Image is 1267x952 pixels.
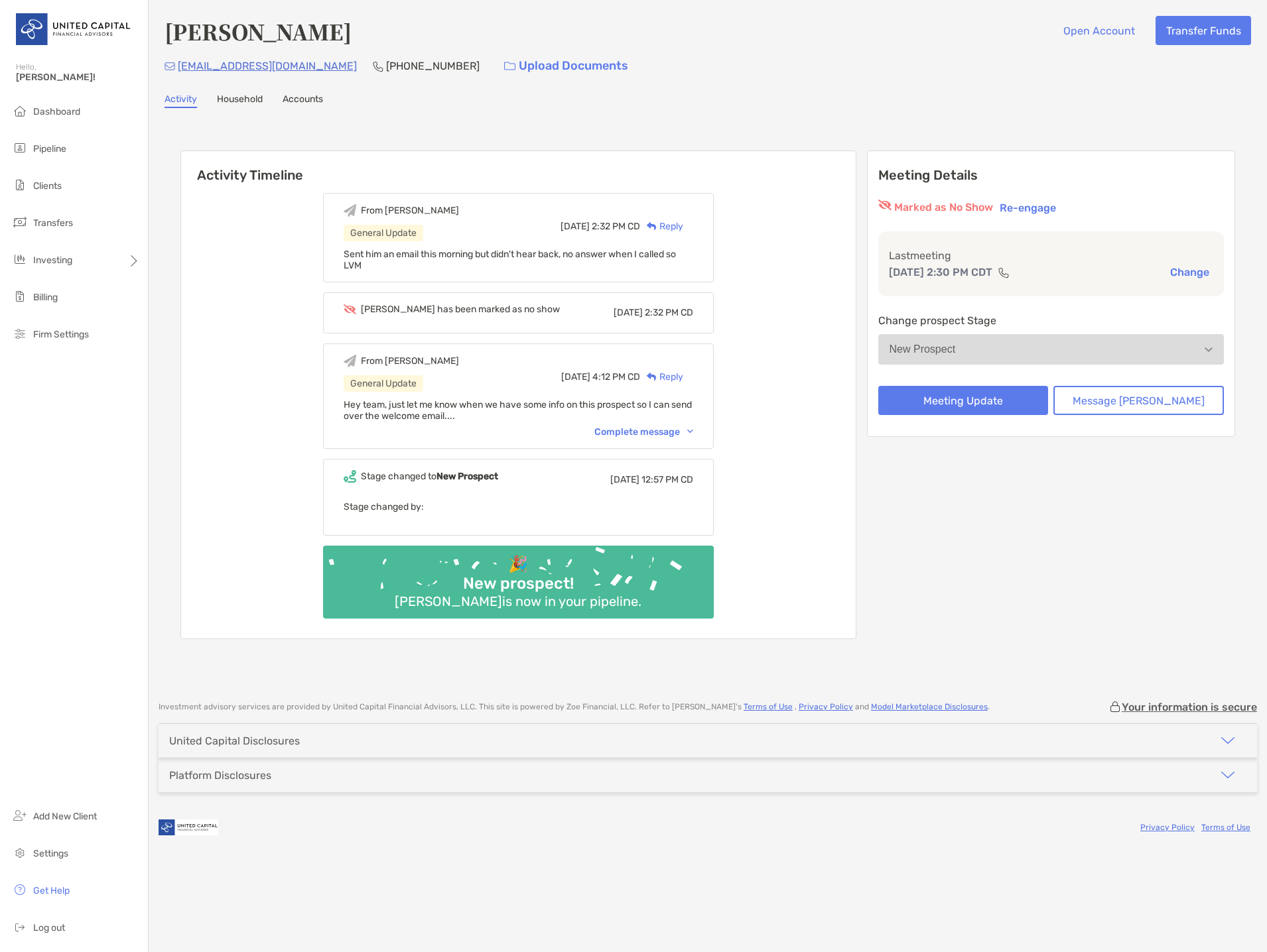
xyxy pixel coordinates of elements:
span: 2:32 PM CD [645,307,693,318]
span: Settings [33,848,68,859]
p: Marked as No Show [894,200,993,215]
button: Meeting Update [878,386,1049,415]
button: Re-engage [996,200,1060,215]
div: Platform Disclosures [169,769,271,782]
p: Meeting Details [878,167,1225,184]
span: 12:57 PM CD [641,474,693,485]
img: get-help icon [12,882,28,898]
img: icon arrow [1220,767,1236,783]
span: 4:12 PM CD [592,371,640,383]
p: Stage changed by: [344,499,693,515]
img: Event icon [344,355,356,367]
div: From [PERSON_NAME] [361,355,459,367]
span: [DATE] [614,307,643,318]
img: Event icon [344,304,356,314]
p: Investment advisory services are provided by United Capital Financial Advisors, LLC . This site i... [159,702,990,712]
p: [PHONE_NUMBER] [386,58,480,74]
p: Last meeting [889,247,1214,264]
button: New Prospect [878,334,1225,365]
b: New Prospect [436,471,498,482]
img: Email Icon [165,62,175,70]
a: Privacy Policy [799,702,853,711]
span: Investing [33,255,72,266]
img: Open dropdown arrow [1205,347,1213,352]
img: billing icon [12,288,28,304]
img: logout icon [12,919,28,935]
img: Reply icon [647,373,657,381]
img: company logo [159,813,218,843]
img: dashboard icon [12,103,28,119]
div: Reply [640,370,683,384]
img: Event icon [344,204,356,217]
img: settings icon [12,845,28,861]
div: Stage changed to [361,471,498,482]
span: Hey team, just let me know when we have some info on this prospect so I can send over the welcome... [344,399,692,422]
div: Reply [640,219,683,233]
img: clients icon [12,177,28,193]
button: Open Account [1053,16,1145,45]
button: Change [1166,265,1213,279]
div: [PERSON_NAME] has been marked as no show [361,304,560,315]
span: [PERSON_NAME]! [16,72,140,83]
img: Chevron icon [687,430,693,434]
div: From [PERSON_NAME] [361,205,459,216]
a: Household [217,93,263,108]
img: transfers icon [12,214,28,230]
h6: Activity Timeline [181,151,856,183]
span: Dashboard [33,106,80,117]
img: firm-settings icon [12,326,28,341]
div: General Update [344,225,423,241]
a: Model Marketplace Disclosures [871,702,988,711]
div: New Prospect [890,343,956,355]
button: Transfer Funds [1156,16,1251,45]
div: 🎉 [503,555,533,574]
img: pipeline icon [12,140,28,156]
span: Log out [33,922,65,933]
span: Get Help [33,885,70,896]
span: [DATE] [610,474,639,485]
span: Billing [33,292,58,303]
img: United Capital Logo [16,5,132,53]
p: Your information is secure [1122,701,1257,713]
span: Add New Client [33,811,97,822]
p: [EMAIL_ADDRESS][DOMAIN_NAME] [178,58,357,74]
span: [DATE] [561,371,590,383]
img: Reply icon [647,222,657,231]
img: communication type [998,267,1010,278]
h4: [PERSON_NAME] [165,16,352,46]
span: Firm Settings [33,329,89,340]
span: Sent him an email this morning but didn't hear back, no answer when I called so LVM [344,249,676,271]
img: add_new_client icon [12,807,28,823]
span: Clients [33,180,62,192]
span: 2:32 PM CD [592,221,640,232]
span: [DATE] [561,221,590,232]
img: button icon [504,62,515,71]
img: Event icon [344,470,356,483]
span: Transfers [33,217,73,229]
img: icon arrow [1220,733,1236,748]
a: Terms of Use [1201,823,1250,832]
a: Upload Documents [496,52,637,80]
img: Confetti [323,546,714,607]
a: Accounts [283,93,323,108]
p: Change prospect Stage [878,312,1225,329]
a: Terms of Use [744,702,793,711]
div: Complete message [594,426,693,438]
a: Activity [165,93,197,108]
span: Pipeline [33,143,66,154]
p: [DATE] 2:30 PM CDT [889,264,992,280]
img: red eyr [878,200,892,210]
div: United Capital Disclosures [169,735,300,747]
div: General Update [344,375,423,392]
button: Message [PERSON_NAME] [1053,386,1224,415]
a: Privacy Policy [1140,823,1195,832]
div: [PERSON_NAME] is now in your pipeline. [389,593,647,609]
img: investing icon [12,251,28,267]
div: New prospect! [458,574,579,593]
img: Phone Icon [373,61,383,72]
